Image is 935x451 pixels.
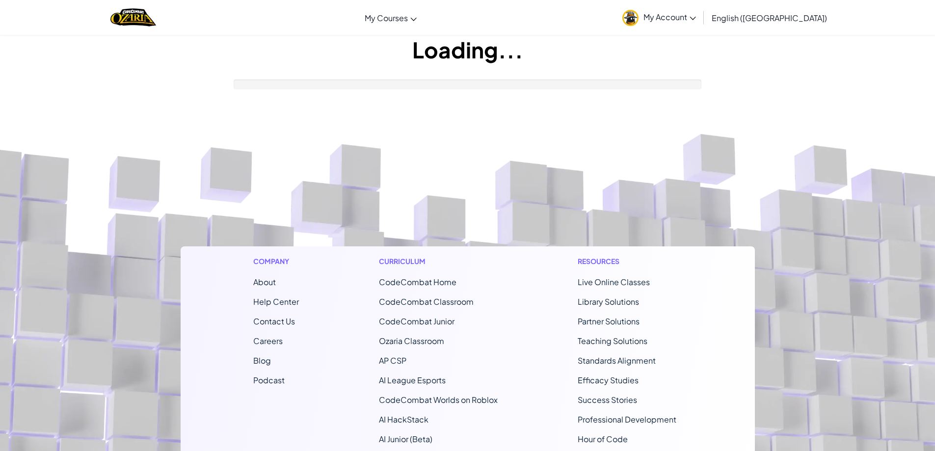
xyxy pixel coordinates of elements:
[379,414,428,424] a: AI HackStack
[622,10,639,26] img: avatar
[712,13,827,23] span: English ([GEOGRAPHIC_DATA])
[360,4,422,31] a: My Courses
[578,277,650,287] a: Live Online Classes
[379,277,456,287] span: CodeCombat Home
[253,336,283,346] a: Careers
[253,375,285,385] a: Podcast
[578,316,640,326] a: Partner Solutions
[379,434,432,444] a: AI Junior (Beta)
[379,256,498,266] h1: Curriculum
[110,7,156,27] a: Ozaria by CodeCombat logo
[578,434,628,444] a: Hour of Code
[379,355,406,366] a: AP CSP
[578,414,676,424] a: Professional Development
[379,296,474,307] a: CodeCombat Classroom
[707,4,832,31] a: English ([GEOGRAPHIC_DATA])
[578,336,647,346] a: Teaching Solutions
[617,2,701,33] a: My Account
[643,12,696,22] span: My Account
[253,316,295,326] span: Contact Us
[379,395,498,405] a: CodeCombat Worlds on Roblox
[578,355,656,366] a: Standards Alignment
[578,296,639,307] a: Library Solutions
[578,256,682,266] h1: Resources
[578,375,639,385] a: Efficacy Studies
[379,316,454,326] a: CodeCombat Junior
[253,355,271,366] a: Blog
[379,375,446,385] a: AI League Esports
[253,256,299,266] h1: Company
[253,296,299,307] a: Help Center
[578,395,637,405] a: Success Stories
[110,7,156,27] img: Home
[365,13,408,23] span: My Courses
[379,336,444,346] a: Ozaria Classroom
[253,277,276,287] a: About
